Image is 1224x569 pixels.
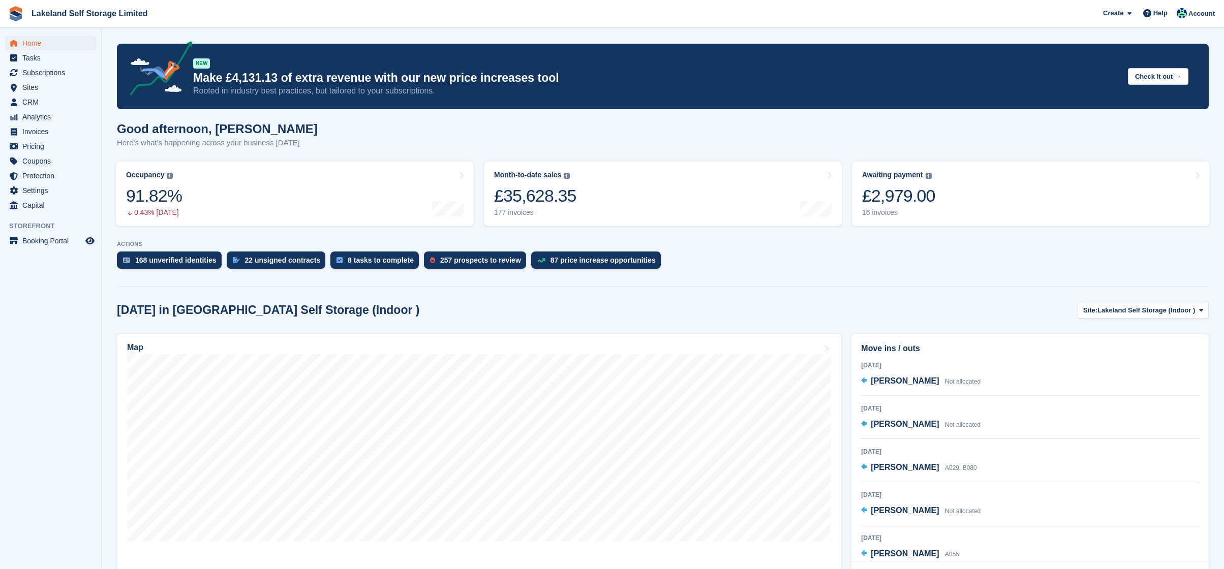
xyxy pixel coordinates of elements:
div: 16 invoices [862,208,935,217]
a: [PERSON_NAME] A029, B080 [861,461,976,475]
span: Create [1103,8,1123,18]
img: icon-info-grey-7440780725fd019a000dd9b08b2336e03edf1995a4989e88bcd33f0948082b44.svg [564,173,570,179]
img: stora-icon-8386f47178a22dfd0bd8f6a31ec36ba5ce8667c1dd55bd0f319d3a0aa187defe.svg [8,6,23,21]
a: 168 unverified identities [117,251,227,274]
a: menu [5,183,96,198]
p: Rooted in industry best practices, but tailored to your subscriptions. [193,85,1120,97]
a: Month-to-date sales £35,628.35 177 invoices [484,162,842,226]
span: Home [22,36,83,50]
a: [PERSON_NAME] A055 [861,548,959,561]
a: [PERSON_NAME] Not allocated [861,418,981,431]
span: Not allocated [945,421,981,428]
span: Not allocated [945,378,981,385]
div: Awaiting payment [862,171,923,179]
a: menu [5,66,96,80]
img: contract_signature_icon-13c848040528278c33f63329250d36e43548de30e8caae1d1a13099fd9432cc5.svg [233,257,240,263]
img: price_increase_opportunities-93ffe204e8149a01c8c9dc8f82e8f89637d9d84a8eef4429ea346261dce0b2c0.svg [537,258,545,263]
span: Booking Portal [22,234,83,248]
div: Occupancy [126,171,164,179]
span: Subscriptions [22,66,83,80]
span: Account [1188,9,1215,19]
span: Invoices [22,124,83,139]
p: ACTIONS [117,241,1209,247]
img: verify_identity-adf6edd0f0f0b5bbfe63781bf79b02c33cf7c696d77639b501bdc392416b5a36.svg [123,257,130,263]
a: 8 tasks to complete [330,251,424,274]
span: Pricing [22,139,83,153]
span: Site: [1083,305,1097,315]
div: Month-to-date sales [494,171,561,179]
span: Coupons [22,154,83,168]
div: 87 price increase opportunities [550,256,656,264]
span: Capital [22,198,83,212]
h1: Good afternoon, [PERSON_NAME] [117,122,318,136]
a: menu [5,80,96,94]
p: Make £4,131.13 of extra revenue with our new price increases tool [193,71,1120,85]
div: [DATE] [861,447,1199,456]
div: [DATE] [861,361,1199,370]
span: Help [1153,8,1168,18]
a: Preview store [84,235,96,247]
a: 257 prospects to review [424,251,531,274]
div: £2,979.00 [862,185,935,206]
a: menu [5,198,96,212]
div: [DATE] [861,404,1199,413]
a: menu [5,51,96,65]
h2: [DATE] in [GEOGRAPHIC_DATA] Self Storage (Indoor ) [117,303,419,317]
span: Protection [22,169,83,183]
span: A055 [945,551,959,558]
h2: Move ins / outs [861,342,1199,355]
span: Tasks [22,51,83,65]
img: price-adjustments-announcement-icon-8257ccfd72463d97f412b2fc003d46551f7dbcb40ab6d574587a9cd5c0d94... [121,41,193,99]
button: Site: Lakeland Self Storage (Indoor ) [1078,302,1209,319]
span: [PERSON_NAME] [871,549,939,558]
span: Settings [22,183,83,198]
span: [PERSON_NAME] [871,463,939,471]
a: 87 price increase opportunities [531,251,666,274]
a: 22 unsigned contracts [227,251,331,274]
span: [PERSON_NAME] [871,420,939,428]
img: icon-info-grey-7440780725fd019a000dd9b08b2336e03edf1995a4989e88bcd33f0948082b44.svg [167,173,173,179]
div: 8 tasks to complete [348,256,414,264]
span: Storefront [9,221,101,231]
div: 168 unverified identities [135,256,217,264]
span: Sites [22,80,83,94]
img: task-75834270c22a3079a89374b754ae025e5fb1db73e45f91037f5363f120a921f8.svg [336,257,343,263]
div: 0.43% [DATE] [126,208,182,217]
h2: Map [127,343,143,352]
div: 22 unsigned contracts [245,256,321,264]
span: CRM [22,95,83,109]
div: 257 prospects to review [440,256,521,264]
span: Analytics [22,110,83,124]
span: [PERSON_NAME] [871,376,939,385]
span: Not allocated [945,508,981,515]
a: [PERSON_NAME] Not allocated [861,375,981,388]
a: menu [5,139,96,153]
div: 177 invoices [494,208,576,217]
div: [DATE] [861,490,1199,499]
div: £35,628.35 [494,185,576,206]
a: menu [5,234,96,248]
div: [DATE] [861,533,1199,543]
div: 91.82% [126,185,182,206]
a: menu [5,36,96,50]
a: Awaiting payment £2,979.00 16 invoices [852,162,1210,226]
a: Occupancy 91.82% 0.43% [DATE] [116,162,474,226]
span: A029, B080 [945,464,977,471]
a: menu [5,169,96,183]
a: Lakeland Self Storage Limited [27,5,152,22]
span: [PERSON_NAME] [871,506,939,515]
button: Check it out → [1128,68,1188,85]
span: Lakeland Self Storage (Indoor ) [1097,305,1195,315]
img: Steve Aynsley [1177,8,1187,18]
a: [PERSON_NAME] Not allocated [861,504,981,518]
a: menu [5,154,96,168]
a: menu [5,95,96,109]
img: prospect-51fa495bee0391a8d652442698ab0144808aea92771e9ea1ae160a38d050c398.svg [430,257,435,263]
a: menu [5,124,96,139]
div: NEW [193,58,210,69]
img: icon-info-grey-7440780725fd019a000dd9b08b2336e03edf1995a4989e88bcd33f0948082b44.svg [926,173,932,179]
a: menu [5,110,96,124]
p: Here's what's happening across your business [DATE] [117,137,318,149]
